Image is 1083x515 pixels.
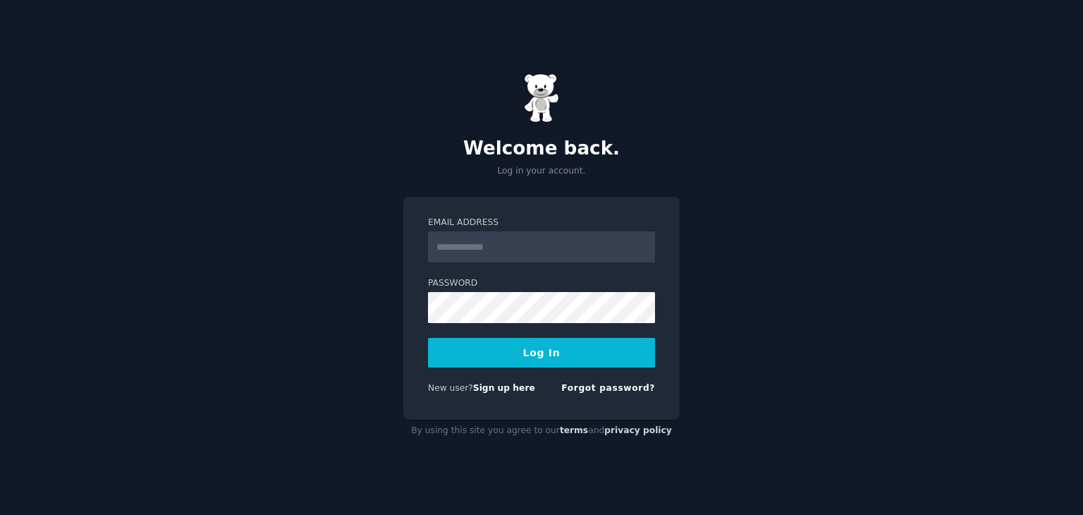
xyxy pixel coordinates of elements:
[403,138,680,160] h2: Welcome back.
[561,383,655,393] a: Forgot password?
[560,425,588,435] a: terms
[428,383,473,393] span: New user?
[473,383,535,393] a: Sign up here
[403,420,680,442] div: By using this site you agree to our and
[403,165,680,178] p: Log in your account.
[604,425,672,435] a: privacy policy
[428,217,655,229] label: Email Address
[524,73,559,123] img: Gummy Bear
[428,338,655,368] button: Log In
[428,277,655,290] label: Password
